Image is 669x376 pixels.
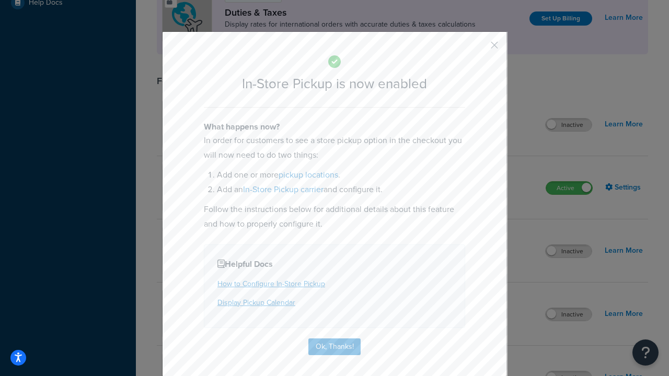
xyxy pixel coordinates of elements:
li: Add one or more . [217,168,465,182]
button: Ok, Thanks! [308,338,361,355]
h4: What happens now? [204,121,465,133]
p: Follow the instructions below for additional details about this feature and how to properly confi... [204,202,465,231]
a: How to Configure In-Store Pickup [217,278,325,289]
p: In order for customers to see a store pickup option in the checkout you will now need to do two t... [204,133,465,162]
a: In-Store Pickup carrier [243,183,324,195]
h4: Helpful Docs [217,258,452,271]
li: Add an and configure it. [217,182,465,197]
h2: In-Store Pickup is now enabled [204,76,465,91]
a: pickup locations [279,169,338,181]
a: Display Pickup Calendar [217,297,295,308]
